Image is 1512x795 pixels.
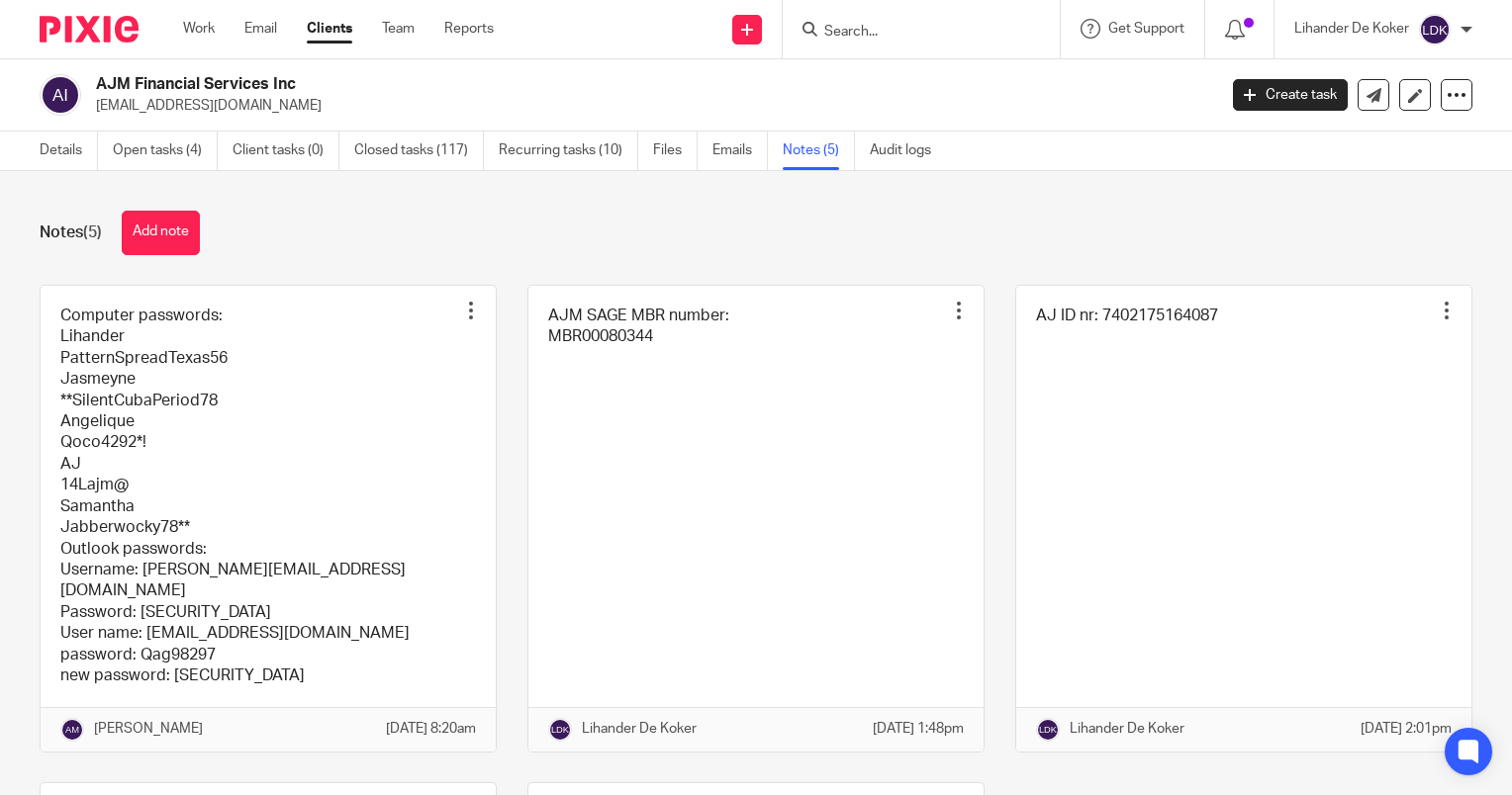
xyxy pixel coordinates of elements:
[1294,19,1409,39] p: Lihander De Koker
[653,132,698,170] a: Files
[870,132,946,170] a: Audit logs
[40,132,98,170] a: Details
[712,132,768,170] a: Emails
[94,719,203,739] p: [PERSON_NAME]
[1108,22,1184,36] span: Get Support
[1419,14,1451,45] img: svg%3E
[783,132,855,170] a: Notes (5)
[233,132,339,170] a: Client tasks (0)
[1070,719,1184,739] p: Lihander De Koker
[386,719,476,739] p: [DATE] 8:20am
[40,222,102,243] h1: Notes
[122,211,200,255] button: Add note
[548,718,572,742] img: svg%3E
[40,74,81,116] img: svg%3E
[354,132,484,170] a: Closed tasks (117)
[96,74,982,95] h2: AJM Financial Services Inc
[1361,719,1452,739] p: [DATE] 2:01pm
[873,719,964,739] p: [DATE] 1:48pm
[113,132,218,170] a: Open tasks (4)
[499,132,638,170] a: Recurring tasks (10)
[307,19,352,39] a: Clients
[83,224,102,240] span: (5)
[382,19,415,39] a: Team
[60,718,84,742] img: svg%3E
[822,24,1000,42] input: Search
[582,719,697,739] p: Lihander De Koker
[183,19,215,39] a: Work
[40,16,139,43] img: Pixie
[96,96,1203,116] p: [EMAIL_ADDRESS][DOMAIN_NAME]
[1036,718,1060,742] img: svg%3E
[444,19,494,39] a: Reports
[244,19,277,39] a: Email
[1233,79,1348,111] a: Create task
